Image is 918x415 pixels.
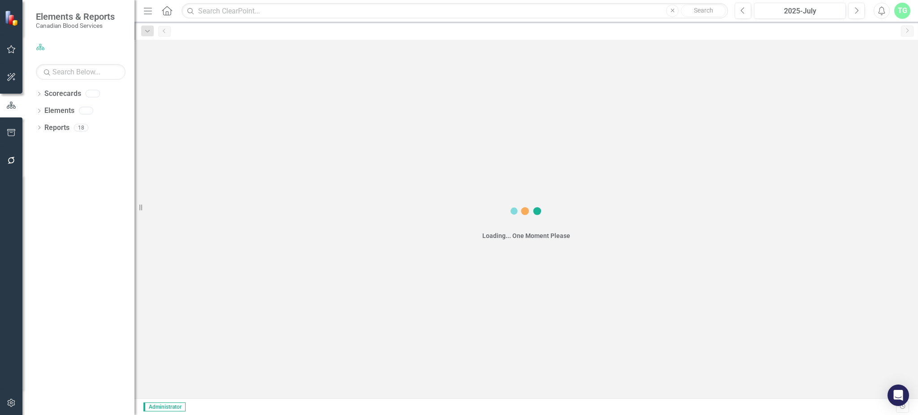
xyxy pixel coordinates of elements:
span: Administrator [143,402,186,411]
div: 2025-July [757,6,843,17]
a: Reports [44,123,69,133]
div: 18 [74,124,88,131]
a: Elements [44,106,74,116]
button: TG [894,3,910,19]
small: Canadian Blood Services [36,22,115,29]
button: Search [681,4,726,17]
input: Search ClearPoint... [182,3,728,19]
input: Search Below... [36,64,126,80]
div: Open Intercom Messenger [888,385,909,406]
div: Loading... One Moment Please [482,231,570,240]
img: ClearPoint Strategy [4,10,20,26]
button: 2025-July [754,3,846,19]
span: Elements & Reports [36,11,115,22]
a: Scorecards [44,89,81,99]
span: Search [694,7,713,14]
